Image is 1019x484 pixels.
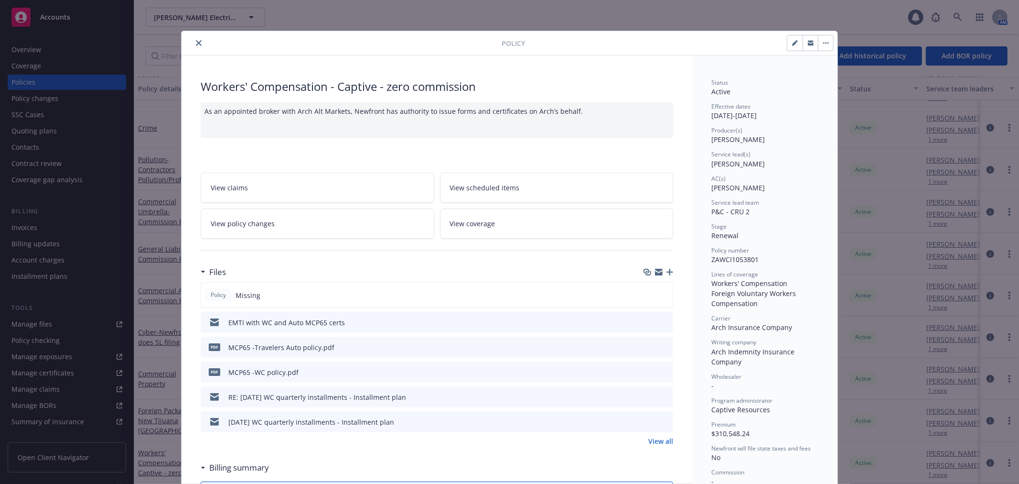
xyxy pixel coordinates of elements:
[711,347,796,366] span: Arch Indemnity Insurance Company
[711,405,770,414] span: Captive Resources
[450,183,520,193] span: View scheduled items
[440,209,674,239] a: View coverage
[711,288,818,308] div: Foreign Voluntary Workers Compensation
[711,183,765,192] span: [PERSON_NAME]
[502,38,525,48] span: Policy
[648,436,673,446] a: View all
[711,453,720,462] span: No
[711,126,742,134] span: Producer(s)
[211,219,275,229] span: View policy changes
[201,102,673,138] div: As an appointed broker with Arch Alt Markets, Newfront has authority to issue forms and certifica...
[711,373,741,381] span: Wholesaler
[711,78,728,87] span: Status
[193,37,204,49] button: close
[661,318,669,328] button: preview file
[711,396,772,405] span: Program administrator
[711,270,758,278] span: Lines of coverage
[711,420,736,429] span: Premium
[661,417,669,427] button: preview file
[450,219,495,229] span: View coverage
[711,444,811,452] span: Newfront will file state taxes and fees
[711,231,739,240] span: Renewal
[711,102,818,121] div: [DATE] - [DATE]
[711,102,751,110] span: Effective dates
[711,175,726,183] span: AC(s)
[711,222,727,231] span: Stage
[711,314,730,322] span: Carrier
[711,338,756,346] span: Writing company
[201,209,434,239] a: View policy changes
[711,468,744,476] span: Commission
[711,198,759,207] span: Service lead team
[228,318,345,328] div: EMTI with WC and Auto MCP65 certs
[228,342,334,352] div: MCP65 -Travelers Auto policy.pdf
[209,291,228,299] span: Policy
[228,367,299,377] div: MCP65 -WC policy.pdf
[201,462,269,474] div: Billing summary
[201,173,434,203] a: View claims
[711,135,765,144] span: [PERSON_NAME]
[661,367,669,377] button: preview file
[711,323,792,332] span: Arch Insurance Company
[211,183,248,193] span: View claims
[645,342,653,352] button: download file
[711,381,714,390] span: -
[209,343,220,351] span: pdf
[228,417,394,427] div: [DATE] WC quarterly installments - Installment plan
[661,342,669,352] button: preview file
[209,266,226,278] h3: Files
[711,150,751,158] span: Service lead(s)
[645,417,653,427] button: download file
[201,78,673,95] div: Workers' Compensation - Captive - zero commission
[711,87,730,96] span: Active
[711,207,750,216] span: P&C - CRU 2
[228,392,406,402] div: RE: [DATE] WC quarterly installments - Installment plan
[711,429,750,438] span: $310,548.24
[645,367,653,377] button: download file
[201,266,226,278] div: Files
[711,246,749,254] span: Policy number
[645,318,653,328] button: download file
[440,173,674,203] a: View scheduled items
[711,255,759,264] span: ZAWCI1053801
[209,368,220,375] span: pdf
[711,159,765,168] span: [PERSON_NAME]
[209,462,269,474] h3: Billing summary
[661,392,669,402] button: preview file
[236,290,260,300] span: Missing
[645,392,653,402] button: download file
[711,278,818,288] div: Workers' Compensation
